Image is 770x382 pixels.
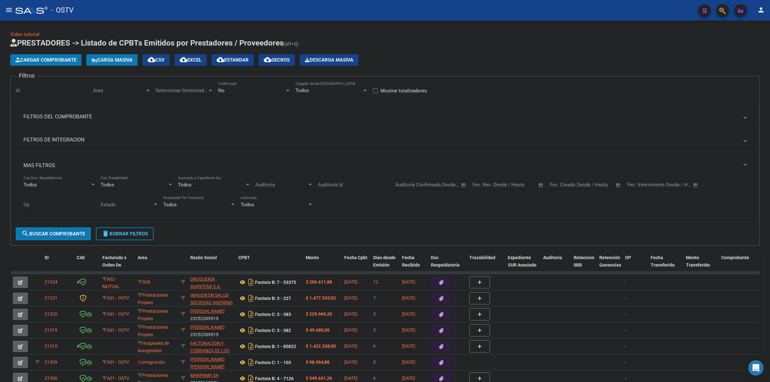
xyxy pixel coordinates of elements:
datatable-header-cell: Auditoria [541,251,571,279]
span: CSV [148,57,165,63]
span: [DATE] [402,295,415,301]
span: - OSTV [51,3,73,17]
button: Gecros [259,54,295,66]
span: Todos [178,182,192,188]
strong: Factura B: 1 - 85822 [255,344,296,349]
span: PRESTADORES -> Listado de CPBTs Emitidos por Prestadores / Proveedores [10,38,284,47]
span: Retencion IIBB [574,255,595,267]
mat-icon: cloud_download [148,56,155,64]
span: Auditoria [543,255,562,260]
datatable-header-cell: Area [135,251,178,279]
span: OP [625,255,631,260]
span: (alt+q) [284,41,299,47]
datatable-header-cell: Trazabilidad [467,251,505,279]
span: SUR [138,279,150,284]
span: Monto [306,255,319,260]
datatable-header-cell: Fecha Recibido [399,251,428,279]
span: Comprobante [721,255,749,260]
span: 6 [373,344,376,349]
span: Razón Social [190,255,217,260]
span: [DATE] [344,295,357,301]
span: FACTURACION Y COBRANZA DE LOS EFECTORES PUBLICOS S.E. [190,341,229,368]
datatable-header-cell: Retención Ganancias [597,251,622,279]
span: DROGUERIA AVANTFAR S.A. [190,276,221,289]
datatable-header-cell: Doc Respaldatoria [428,251,467,279]
datatable-header-cell: Expediente SUR Asociado [505,251,541,279]
span: A01 - OSTV [107,360,129,365]
span: Monto Transferido [686,255,710,267]
datatable-header-cell: CAE [74,251,100,279]
i: Descargar documento [247,277,255,287]
span: Prestaciones Propias [138,293,168,305]
button: Open calendar [615,182,622,189]
span: [DATE] [402,327,415,333]
strong: $ 229.969,20 [306,311,332,317]
span: A01 - OSTV [107,376,129,381]
div: 30715497456 [190,340,233,353]
datatable-header-cell: OP [622,251,648,279]
span: Hospitales de Autogestión [138,341,169,353]
span: 21309 [45,360,57,365]
span: [PERSON_NAME] [190,309,225,314]
datatable-header-cell: Días desde Emisión [371,251,399,279]
span: [DATE] [344,327,357,333]
input: Fecha inicio [473,182,499,188]
strong: $ 206.611,88 [306,279,332,284]
strong: $ 1.422.208,00 [306,344,336,349]
span: A01 - OSTV [107,295,129,301]
span: IMAGEN EN SALUD SOCIEDAD ANONIMA [190,293,233,305]
button: Open calendar [537,182,545,189]
datatable-header-cell: Fecha Transferido [648,251,683,279]
i: Descargar documento [247,357,255,368]
div: 30708905174 [190,292,233,305]
span: Integración [138,360,165,365]
span: Carga Masiva [91,57,133,63]
span: Buscar Comprobante [21,231,85,237]
span: [DATE] [402,376,415,381]
span: Fecha Cpbt [344,255,367,260]
mat-icon: menu [5,6,13,14]
span: A01 - OSTV [107,311,129,317]
i: Descargar documento [247,341,255,352]
span: 3 [373,327,376,333]
span: Estandar [217,57,249,63]
i: Descargar documento [247,325,255,335]
span: [DATE] [344,376,357,381]
button: Estandar [211,54,254,66]
span: Area [138,255,147,260]
span: 21320 [45,311,57,317]
strong: $ 49.680,00 [306,327,329,333]
button: Borrar Filtros [96,227,154,240]
datatable-header-cell: Fecha Cpbt [342,251,371,279]
span: Trazabilidad [469,255,495,260]
span: Descarga Masiva [305,57,353,63]
span: EXCEL [180,57,201,63]
datatable-header-cell: Facturado x Orden De [100,251,135,279]
datatable-header-cell: Monto Transferido [683,251,719,279]
span: Días desde Emisión [373,255,396,267]
app-download-masive: Descarga masiva de comprobantes (adjuntos) [300,54,358,66]
span: 21324 [45,279,57,284]
span: Expediente SUR Asociado [508,255,536,267]
datatable-header-cell: CPBT [236,251,303,279]
span: 21319 [45,327,57,333]
button: Descarga Masiva [300,54,358,66]
strong: Factura C: 3 - 382 [255,328,291,333]
span: 21321 [45,295,57,301]
i: Descargar documento [247,293,255,303]
button: Open calendar [692,182,699,189]
span: [PERSON_NAME] [PERSON_NAME] [190,357,225,369]
span: A01 - OSTV [107,327,129,333]
div: 23252309519 [190,308,233,321]
mat-icon: person [757,6,765,14]
strong: Factura C: 3 - 383 [255,312,291,317]
span: [PERSON_NAME] [190,325,225,330]
mat-expansion-panel-header: FILTROS DE INTEGRACION [16,132,754,148]
span: Prestaciones Propias [138,309,168,321]
span: 12 [373,279,378,284]
input: Fecha inicio [550,182,576,188]
span: No [218,88,225,93]
datatable-header-cell: Retencion IIBB [571,251,597,279]
span: [DATE] [344,360,357,365]
strong: $ 98.964,88 [306,360,329,365]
